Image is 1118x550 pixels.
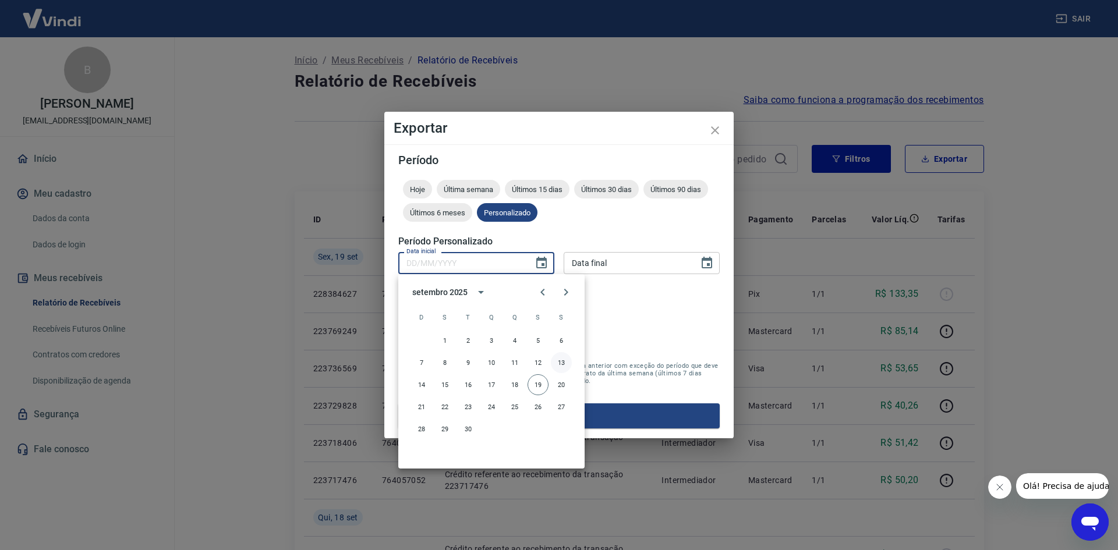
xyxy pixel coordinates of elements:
[551,374,572,395] button: 20
[437,180,500,198] div: Última semana
[477,208,537,217] span: Personalizado
[564,252,691,274] input: DD/MM/YYYY
[551,352,572,373] button: 13
[434,306,455,329] span: segunda-feira
[434,374,455,395] button: 15
[551,396,572,417] button: 27
[551,306,572,329] span: sábado
[504,306,525,329] span: quinta-feira
[528,352,549,373] button: 12
[477,203,537,222] div: Personalizado
[458,418,479,439] button: 30
[531,281,554,304] button: Previous month
[528,330,549,351] button: 5
[643,185,708,194] span: Últimos 90 dias
[411,418,432,439] button: 28
[505,180,569,198] div: Últimos 15 dias
[574,180,639,198] div: Últimos 30 dias
[1016,473,1109,499] iframe: Mensagem da empresa
[458,306,479,329] span: terça-feira
[398,252,525,274] input: DD/MM/YYYY
[411,306,432,329] span: domingo
[481,330,502,351] button: 3
[574,185,639,194] span: Últimos 30 dias
[530,251,553,275] button: Choose date
[471,282,491,302] button: calendar view is open, switch to year view
[504,374,525,395] button: 18
[504,352,525,373] button: 11
[411,352,432,373] button: 7
[394,121,724,135] h4: Exportar
[458,374,479,395] button: 16
[551,330,572,351] button: 6
[481,374,502,395] button: 17
[403,180,432,198] div: Hoje
[458,352,479,373] button: 9
[481,352,502,373] button: 10
[434,352,455,373] button: 8
[458,396,479,417] button: 23
[411,396,432,417] button: 21
[403,203,472,222] div: Últimos 6 meses
[695,251,719,275] button: Choose date
[528,306,549,329] span: sexta-feira
[406,247,436,256] label: Data inicial
[411,374,432,395] button: 14
[434,396,455,417] button: 22
[398,154,720,166] h5: Período
[481,306,502,329] span: quarta-feira
[434,330,455,351] button: 1
[643,180,708,198] div: Últimos 90 dias
[412,286,468,299] div: setembro 2025
[701,116,729,144] button: close
[504,396,525,417] button: 25
[505,185,569,194] span: Últimos 15 dias
[554,281,578,304] button: Next month
[403,185,432,194] span: Hoje
[1071,503,1109,541] iframe: Botão para abrir a janela de mensagens
[437,185,500,194] span: Última semana
[481,396,502,417] button: 24
[458,330,479,351] button: 2
[434,418,455,439] button: 29
[7,8,98,17] span: Olá! Precisa de ajuda?
[988,476,1011,499] iframe: Fechar mensagem
[398,236,720,247] h5: Período Personalizado
[528,374,549,395] button: 19
[403,208,472,217] span: Últimos 6 meses
[504,330,525,351] button: 4
[528,396,549,417] button: 26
